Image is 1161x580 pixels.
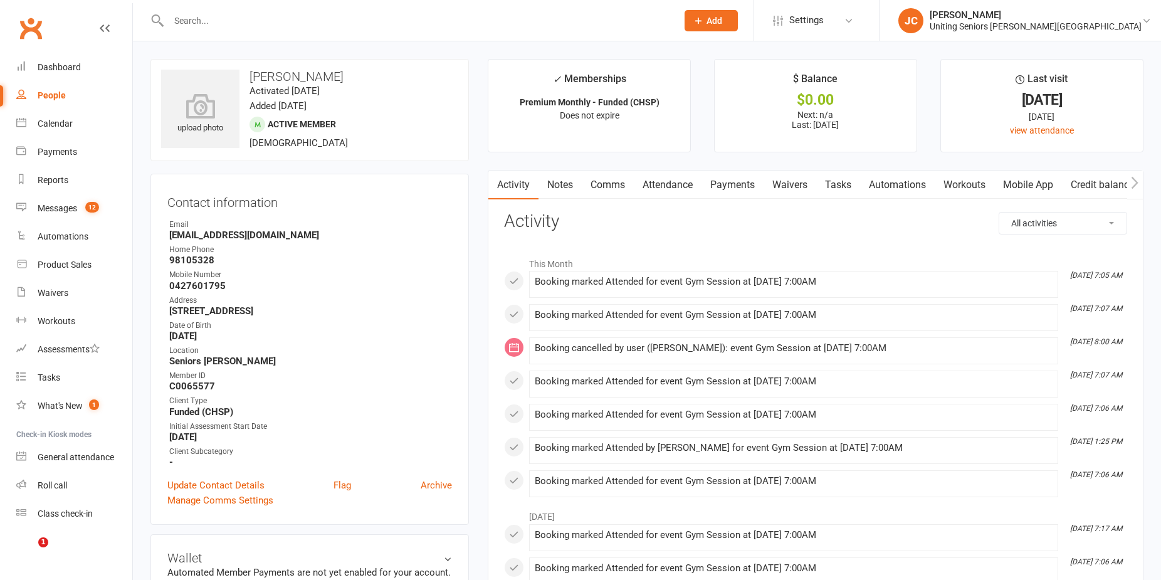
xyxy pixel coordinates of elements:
[1010,125,1074,135] a: view attendance
[13,537,43,567] iframe: Intercom live chat
[16,82,132,110] a: People
[535,476,1053,487] div: Booking marked Attended for event Gym Session at [DATE] 7:00AM
[169,305,452,317] strong: [STREET_ADDRESS]
[89,399,99,410] span: 1
[38,401,83,411] div: What's New
[38,372,60,382] div: Tasks
[250,85,320,97] time: Activated [DATE]
[169,406,452,418] strong: Funded (CHSP)
[488,171,538,199] a: Activity
[167,191,452,209] h3: Contact information
[161,70,458,83] h3: [PERSON_NAME]
[16,53,132,82] a: Dashboard
[707,16,722,26] span: Add
[169,229,452,241] strong: [EMAIL_ADDRESS][DOMAIN_NAME]
[538,171,582,199] a: Notes
[165,12,668,29] input: Search...
[167,478,265,493] a: Update Contact Details
[16,223,132,251] a: Automations
[421,478,452,493] a: Archive
[169,381,452,392] strong: C0065577
[935,171,994,199] a: Workouts
[793,71,838,93] div: $ Balance
[1070,304,1122,313] i: [DATE] 7:07 AM
[38,119,73,129] div: Calendar
[167,493,273,508] a: Manage Comms Settings
[169,255,452,266] strong: 98105328
[726,110,905,130] p: Next: n/a Last: [DATE]
[1070,371,1122,379] i: [DATE] 7:07 AM
[16,279,132,307] a: Waivers
[169,456,452,468] strong: -
[169,280,452,292] strong: 0427601795
[1070,470,1122,479] i: [DATE] 7:06 AM
[504,251,1127,271] li: This Month
[169,421,452,433] div: Initial Assessment Start Date
[952,110,1132,124] div: [DATE]
[16,110,132,138] a: Calendar
[860,171,935,199] a: Automations
[535,443,1053,453] div: Booking marked Attended by [PERSON_NAME] for event Gym Session at [DATE] 7:00AM
[1062,171,1143,199] a: Credit balance
[520,97,659,107] strong: Premium Monthly - Funded (CHSP)
[16,251,132,279] a: Product Sales
[764,171,816,199] a: Waivers
[16,166,132,194] a: Reports
[38,90,66,100] div: People
[898,8,923,33] div: JC
[16,443,132,472] a: General attendance kiosk mode
[1070,337,1122,346] i: [DATE] 8:00 AM
[38,260,92,270] div: Product Sales
[582,171,634,199] a: Comms
[952,93,1132,107] div: [DATE]
[38,537,48,547] span: 1
[553,71,626,94] div: Memberships
[161,93,239,135] div: upload photo
[16,194,132,223] a: Messages 12
[1070,437,1122,446] i: [DATE] 1:25 PM
[38,509,93,519] div: Class check-in
[268,119,336,129] span: Active member
[535,563,1053,574] div: Booking marked Attended for event Gym Session at [DATE] 7:00AM
[169,219,452,231] div: Email
[250,137,348,149] span: [DEMOGRAPHIC_DATA]
[169,446,452,458] div: Client Subcategory
[1070,557,1122,566] i: [DATE] 7:06 AM
[15,13,46,44] a: Clubworx
[701,171,764,199] a: Payments
[16,307,132,335] a: Workouts
[169,431,452,443] strong: [DATE]
[535,409,1053,420] div: Booking marked Attended for event Gym Session at [DATE] 7:00AM
[16,392,132,420] a: What's New1
[994,171,1062,199] a: Mobile App
[38,480,67,490] div: Roll call
[930,21,1142,32] div: Uniting Seniors [PERSON_NAME][GEOGRAPHIC_DATA]
[535,530,1053,540] div: Booking marked Attended for event Gym Session at [DATE] 7:00AM
[504,504,1127,524] li: [DATE]
[169,395,452,407] div: Client Type
[334,478,351,493] a: Flag
[816,171,860,199] a: Tasks
[930,9,1142,21] div: [PERSON_NAME]
[250,100,307,112] time: Added [DATE]
[553,73,561,85] i: ✓
[16,472,132,500] a: Roll call
[535,310,1053,320] div: Booking marked Attended for event Gym Session at [DATE] 7:00AM
[169,269,452,281] div: Mobile Number
[38,62,81,72] div: Dashboard
[535,277,1053,287] div: Booking marked Attended for event Gym Session at [DATE] 7:00AM
[560,110,619,120] span: Does not expire
[169,370,452,382] div: Member ID
[1070,404,1122,413] i: [DATE] 7:06 AM
[726,93,905,107] div: $0.00
[535,376,1053,387] div: Booking marked Attended for event Gym Session at [DATE] 7:00AM
[16,335,132,364] a: Assessments
[169,356,452,367] strong: Seniors [PERSON_NAME]
[16,138,132,166] a: Payments
[38,452,114,462] div: General attendance
[169,295,452,307] div: Address
[789,6,824,34] span: Settings
[16,500,132,528] a: Class kiosk mode
[38,231,88,241] div: Automations
[16,364,132,392] a: Tasks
